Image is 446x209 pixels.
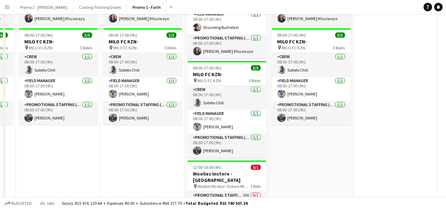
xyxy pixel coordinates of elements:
app-card-role: Promotional Staffing (Brand Ambassadors)1/108:00-17:00 (9h)[PERSON_NAME] [103,101,182,125]
span: 3/3 [251,65,261,70]
app-job-card: 08:00-17:00 (9h)3/3MILO FC KZN- MILO FC KZN-3 RolesCrew1/108:00-17:00 (9h)Sabelo ChiliField Manag... [19,28,98,125]
span: 08:00-17:00 (9h) [193,65,221,70]
span: 3 Roles [333,45,345,50]
span: 1 Role [250,184,261,189]
span: 3/3 [166,32,176,38]
app-card-role: Field Manager1/108:00-17:00 (9h)Shauteng Buthelezi [187,10,266,34]
span: 3 Roles [249,78,261,83]
app-card-role: Crew1/108:00-17:00 (9h)Sabelo Chili [271,53,350,77]
app-job-card: 08:00-17:00 (9h)3/3MILO FC KZN- MILO FC KZN-3 RolesCrew1/108:00-17:00 (9h)Sabelo ChiliField Manag... [103,28,182,125]
app-card-role: Field Manager1/108:00-17:00 (9h)[PERSON_NAME] [271,77,350,101]
span: Budgeted [11,201,32,206]
span: All jobs [39,201,56,206]
div: Salary R15 676 129.64 + Expenses R0.00 + Subsistence R64 377.70 = [62,201,248,206]
app-card-role: Field Manager1/108:00-17:00 (9h)[PERSON_NAME] [103,77,182,101]
app-card-role: Crew1/108:00-17:00 (9h)Sabelo Chili [103,53,182,77]
span: MILO FC KZN- [282,45,306,50]
button: Casting/Training Dates [73,0,127,14]
span: MILO FC KZN- [29,45,54,50]
span: 08:00-17:00 (9h) [277,32,306,38]
span: 3/3 [335,32,345,38]
h3: MILO FC KZN- [187,71,266,78]
span: MILO FC KZN- [197,78,222,83]
app-card-role: Field Manager1/108:00-17:00 (9h)[PERSON_NAME] [187,110,266,134]
app-card-role: Field Manager1/108:00-17:00 (9h)[PERSON_NAME] [19,77,98,101]
span: 3 Roles [164,45,176,50]
app-card-role: Crew1/108:00-17:00 (9h)Sabelo Chili [187,86,266,110]
app-card-role: Promotional Staffing (Brand Ambassadors)1/108:00-17:00 (9h)[PERSON_NAME] Khuzwayo [187,34,266,58]
h3: MILO FC KZN- [103,38,182,45]
span: 0/1 [251,165,261,170]
app-job-card: 08:00-17:00 (9h)3/3MILO FC KZN- MILO FC KZN-3 RolesCrew1/108:00-17:00 (9h)Sabelo ChiliField Manag... [271,28,350,125]
span: 08:00-17:00 (9h) [109,32,137,38]
app-card-role: Promotional Staffing (Brand Ambassadors)1/108:00-17:00 (9h)[PERSON_NAME] [19,101,98,125]
span: Woolies Wcellar -Instore Wine Tasting Eastgate [197,184,250,189]
app-job-card: 08:00-17:00 (9h)3/3MILO FC KZN- MILO FC KZN-3 RolesCrew1/108:00-17:00 (9h)Sabelo ChiliField Manag... [187,61,266,158]
app-card-role: Crew1/108:00-17:00 (9h)Sabelo Chili [19,53,98,77]
button: Budgeted [4,199,33,207]
h3: MILO FC KZN- [19,38,98,45]
span: 3/3 [82,32,92,38]
h3: MILO FC KZN- [271,38,350,45]
span: Total Budgeted R15 740 507.34 [185,201,248,206]
button: Promo 1 - Faith [127,0,167,14]
span: 12:00-16:00 (4h) [193,165,221,170]
span: 3 Roles [80,45,92,50]
button: Promo 2 - [PERSON_NAME] [14,0,73,14]
span: 08:00-17:00 (9h) [24,32,53,38]
h3: Woolies Instore - [GEOGRAPHIC_DATA] [187,171,266,183]
app-card-role: Promotional Staffing (Brand Ambassadors)1/108:00-17:00 (9h)[PERSON_NAME] [187,134,266,158]
app-card-role: Promotional Staffing (Brand Ambassadors)1/108:00-17:00 (9h)[PERSON_NAME] [271,101,350,125]
span: MILO FC KZN- [113,45,138,50]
